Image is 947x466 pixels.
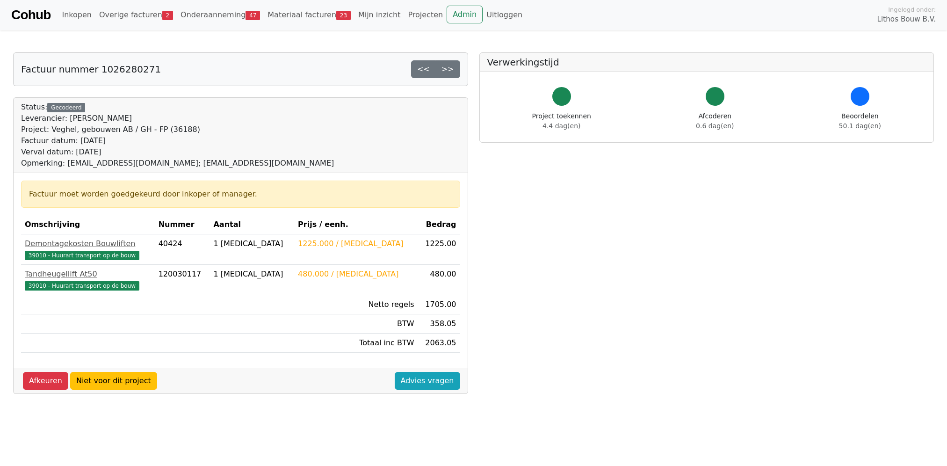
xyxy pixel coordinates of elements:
[25,251,139,260] span: 39010 - Huurart transport op de bouw
[298,238,414,249] div: 1225.000 / [MEDICAL_DATA]
[21,102,334,169] div: Status:
[418,215,460,234] th: Bedrag
[213,269,290,280] div: 1 [MEDICAL_DATA]
[418,265,460,295] td: 480.00
[162,11,173,20] span: 2
[21,135,334,146] div: Factuur datum: [DATE]
[177,6,264,24] a: Onderaanneming47
[25,269,151,280] div: Tandheugellift At50
[155,234,210,265] td: 40424
[210,215,294,234] th: Aantal
[696,111,734,131] div: Afcoderen
[354,6,405,24] a: Mijn inzicht
[21,146,334,158] div: Verval datum: [DATE]
[532,111,591,131] div: Project toekennen
[25,269,151,291] a: Tandheugellift At5039010 - Huurart transport op de bouw
[294,215,418,234] th: Prijs / eenh.
[435,60,460,78] a: >>
[47,103,85,112] div: Gecodeerd
[21,113,334,124] div: Leverancier: [PERSON_NAME]
[696,122,734,130] span: 0.6 dag(en)
[155,215,210,234] th: Nummer
[336,11,351,20] span: 23
[25,281,139,291] span: 39010 - Huurart transport op de bouw
[294,295,418,314] td: Netto regels
[839,122,881,130] span: 50.1 dag(en)
[542,122,580,130] span: 4.4 dag(en)
[395,372,460,390] a: Advies vragen
[11,4,51,26] a: Cohub
[21,64,161,75] h5: Factuur nummer 1026280271
[411,60,436,78] a: <<
[404,6,447,24] a: Projecten
[418,234,460,265] td: 1225.00
[213,238,290,249] div: 1 [MEDICAL_DATA]
[418,314,460,334] td: 358.05
[21,215,155,234] th: Omschrijving
[155,265,210,295] td: 120030117
[21,124,334,135] div: Project: Veghel, gebouwen AB / GH - FP (36188)
[70,372,157,390] a: Niet voor dit project
[25,238,151,249] div: Demontagekosten Bouwliften
[418,295,460,314] td: 1705.00
[246,11,260,20] span: 47
[294,334,418,353] td: Totaal inc BTW
[418,334,460,353] td: 2063.05
[25,238,151,261] a: Demontagekosten Bouwliften39010 - Huurart transport op de bouw
[21,158,334,169] div: Opmerking: [EMAIL_ADDRESS][DOMAIN_NAME]; [EMAIL_ADDRESS][DOMAIN_NAME]
[877,14,936,25] span: Lithos Bouw B.V.
[95,6,177,24] a: Overige facturen2
[29,189,452,200] div: Factuur moet worden goedgekeurd door inkoper of manager.
[888,5,936,14] span: Ingelogd onder:
[839,111,881,131] div: Beoordelen
[483,6,526,24] a: Uitloggen
[264,6,354,24] a: Materiaal facturen23
[298,269,414,280] div: 480.000 / [MEDICAL_DATA]
[23,372,68,390] a: Afkeuren
[447,6,483,23] a: Admin
[58,6,95,24] a: Inkopen
[294,314,418,334] td: BTW
[487,57,926,68] h5: Verwerkingstijd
